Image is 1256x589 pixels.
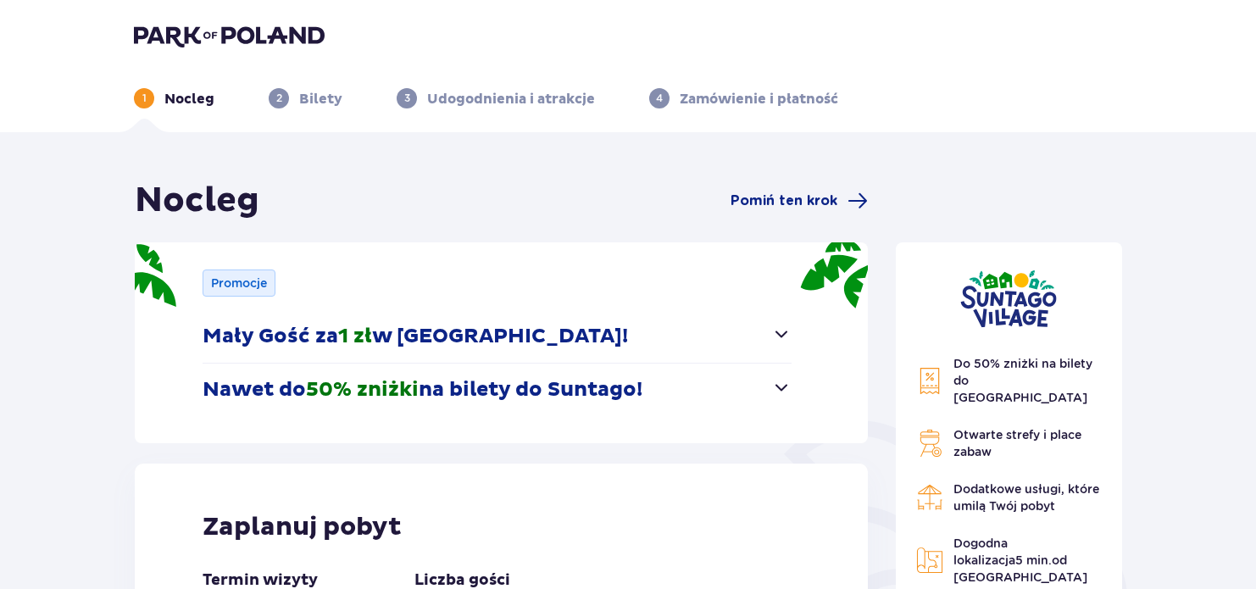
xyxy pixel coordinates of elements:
[134,24,325,47] img: Park of Poland logo
[916,484,943,511] img: Restaurant Icon
[916,367,943,395] img: Discount Icon
[916,547,943,574] img: Map Icon
[164,90,214,108] p: Nocleg
[134,88,214,108] div: 1Nocleg
[306,377,419,403] span: 50% zniżki
[338,324,372,349] span: 1 zł
[135,180,259,222] h1: Nocleg
[953,428,1081,458] span: Otwarte strefy i place zabaw
[203,511,402,543] p: Zaplanuj pobyt
[404,91,410,106] p: 3
[203,364,792,416] button: Nawet do50% zniżkina bilety do Suntago!
[1015,553,1052,567] span: 5 min.
[299,90,342,108] p: Bilety
[427,90,595,108] p: Udogodnienia i atrakcje
[142,91,147,106] p: 1
[656,91,663,106] p: 4
[203,310,792,363] button: Mały Gość za1 złw [GEOGRAPHIC_DATA]!
[953,536,1087,584] span: Dogodna lokalizacja od [GEOGRAPHIC_DATA]
[960,269,1057,328] img: Suntago Village
[953,482,1099,513] span: Dodatkowe usługi, które umilą Twój pobyt
[680,90,838,108] p: Zamówienie i płatność
[731,191,868,211] a: Pomiń ten krok
[211,275,267,292] p: Promocje
[731,192,837,210] span: Pomiń ten krok
[203,324,628,349] p: Mały Gość za w [GEOGRAPHIC_DATA]!
[916,430,943,457] img: Grill Icon
[276,91,282,106] p: 2
[953,357,1092,404] span: Do 50% zniżki na bilety do [GEOGRAPHIC_DATA]
[203,377,642,403] p: Nawet do na bilety do Suntago!
[397,88,595,108] div: 3Udogodnienia i atrakcje
[649,88,838,108] div: 4Zamówienie i płatność
[269,88,342,108] div: 2Bilety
